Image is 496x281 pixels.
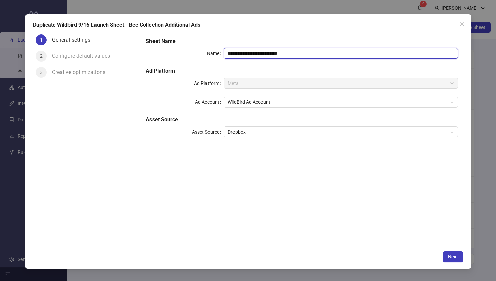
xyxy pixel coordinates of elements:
div: Duplicate Wildbird 9/16 Launch Sheet - Bee Collection Additional Ads [33,21,463,29]
span: Dropbox [228,127,453,137]
div: Creative optimizations [52,67,111,78]
span: Next [448,254,458,259]
label: Ad Platform [194,78,224,89]
input: Name [224,48,458,59]
span: 2 [40,53,43,59]
div: General settings [52,34,96,45]
button: Next [443,251,463,262]
label: Ad Account [195,97,224,108]
div: Configure default values [52,51,115,62]
span: 1 [40,37,43,43]
label: Name [207,48,224,59]
span: close [459,21,465,26]
label: Asset Source [192,126,224,137]
span: WildBird Ad Account [228,97,453,107]
span: Meta [228,78,453,88]
h5: Sheet Name [146,37,458,45]
span: 3 [40,70,43,75]
button: Close [457,18,467,29]
h5: Ad Platform [146,67,458,75]
h5: Asset Source [146,116,458,124]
